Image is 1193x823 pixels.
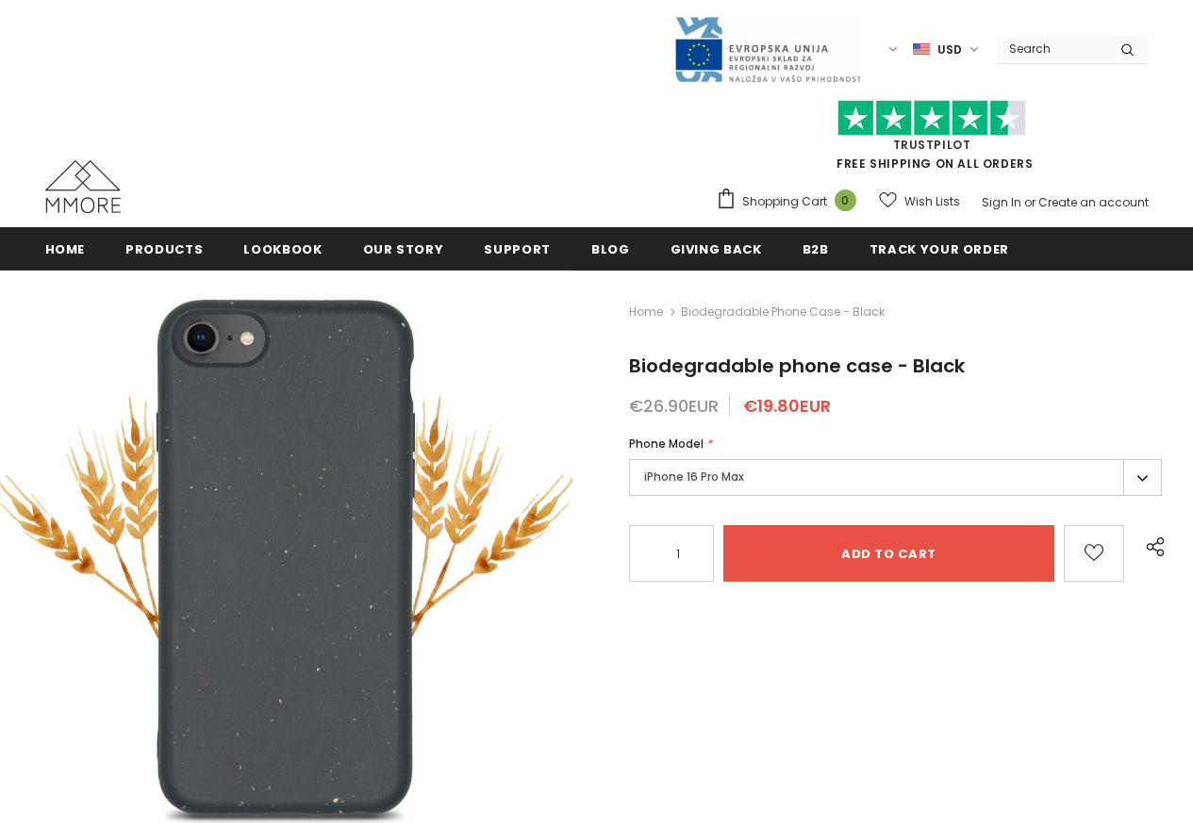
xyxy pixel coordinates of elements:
[1038,194,1149,210] a: Create an account
[671,240,762,258] span: Giving back
[363,240,444,258] span: Our Story
[629,394,719,418] span: €26.90EUR
[1024,194,1036,210] span: or
[870,240,1009,258] span: Track your order
[803,227,829,270] a: B2B
[673,41,862,57] a: Javni Razpis
[591,227,630,270] a: Blog
[723,525,1054,582] input: Add to cart
[743,394,831,418] span: €19.80EUR
[803,240,829,258] span: B2B
[363,227,444,270] a: Our Story
[982,194,1021,210] a: Sign In
[243,240,322,258] span: Lookbook
[681,301,885,323] span: Biodegradable phone case - Black
[45,227,86,270] a: Home
[742,192,827,211] span: Shopping Cart
[45,240,86,258] span: Home
[893,137,971,153] a: Trustpilot
[937,41,962,59] span: USD
[484,240,551,258] span: support
[837,100,1026,137] img: Trust Pilot Stars
[673,15,862,84] img: Javni Razpis
[629,459,1162,496] label: iPhone 16 Pro Max
[716,108,1149,172] span: FREE SHIPPING ON ALL ORDERS
[870,227,1009,270] a: Track your order
[125,227,203,270] a: Products
[629,436,704,452] span: Phone Model
[716,188,866,216] a: Shopping Cart 0
[671,227,762,270] a: Giving back
[591,240,630,258] span: Blog
[904,192,960,211] span: Wish Lists
[629,353,965,379] span: Biodegradable phone case - Black
[484,227,551,270] a: support
[125,240,203,258] span: Products
[243,227,322,270] a: Lookbook
[45,160,121,213] img: MMORE Cases
[879,185,960,218] a: Wish Lists
[835,189,856,211] span: 0
[629,301,663,323] a: Home
[913,41,930,58] img: USD
[998,35,1106,62] input: Search Site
